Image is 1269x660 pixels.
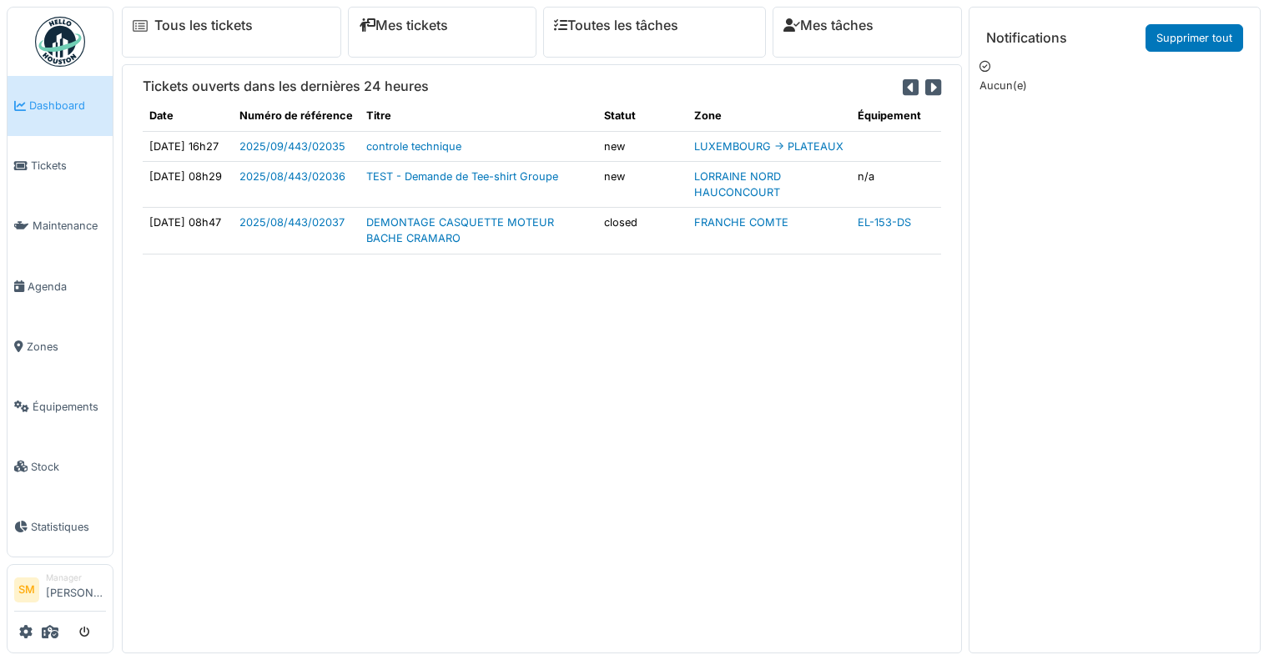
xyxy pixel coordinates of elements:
a: Zones [8,316,113,376]
img: Badge_color-CXgf-gQk.svg [35,17,85,67]
a: Équipements [8,376,113,436]
th: Titre [360,101,597,131]
span: Statistiques [31,519,106,535]
td: n/a [851,161,941,207]
li: SM [14,577,39,602]
td: [DATE] 08h47 [143,208,233,254]
div: Manager [46,572,106,584]
th: Date [143,101,233,131]
a: 2025/08/443/02037 [239,216,345,229]
a: DEMONTAGE CASQUETTE MOTEUR BACHE CRAMARO [366,216,554,244]
a: Supprimer tout [1146,24,1243,52]
a: Mes tâches [783,18,874,33]
th: Statut [597,101,687,131]
td: new [597,161,687,207]
a: Mes tickets [359,18,448,33]
a: TEST - Demande de Tee-shirt Groupe [366,170,558,183]
td: [DATE] 08h29 [143,161,233,207]
li: [PERSON_NAME] [46,572,106,607]
span: Maintenance [33,218,106,234]
a: Tous les tickets [154,18,253,33]
a: Statistiques [8,496,113,557]
a: Toutes les tâches [554,18,678,33]
a: 2025/08/443/02036 [239,170,345,183]
a: SM Manager[PERSON_NAME] [14,572,106,612]
h6: Tickets ouverts dans les dernières 24 heures [143,78,429,94]
a: Agenda [8,256,113,316]
a: Dashboard [8,76,113,136]
th: Équipement [851,101,941,131]
span: Équipements [33,399,106,415]
a: Tickets [8,136,113,196]
a: LORRAINE NORD HAUCONCOURT [694,170,781,199]
td: new [597,131,687,161]
a: FRANCHE COMTE [694,216,788,229]
a: Stock [8,436,113,496]
span: Stock [31,459,106,475]
td: [DATE] 16h27 [143,131,233,161]
th: Numéro de référence [233,101,360,131]
span: Agenda [28,279,106,295]
p: Aucun(e) [979,78,1250,93]
a: 2025/09/443/02035 [239,140,345,153]
a: controle technique [366,140,461,153]
a: LUXEMBOURG -> PLATEAUX [694,140,843,153]
td: closed [597,208,687,254]
th: Zone [687,101,851,131]
span: Tickets [31,158,106,174]
h6: Notifications [986,30,1067,46]
span: Zones [27,339,106,355]
span: Dashboard [29,98,106,113]
a: Maintenance [8,196,113,256]
a: EL-153-DS [858,216,911,229]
